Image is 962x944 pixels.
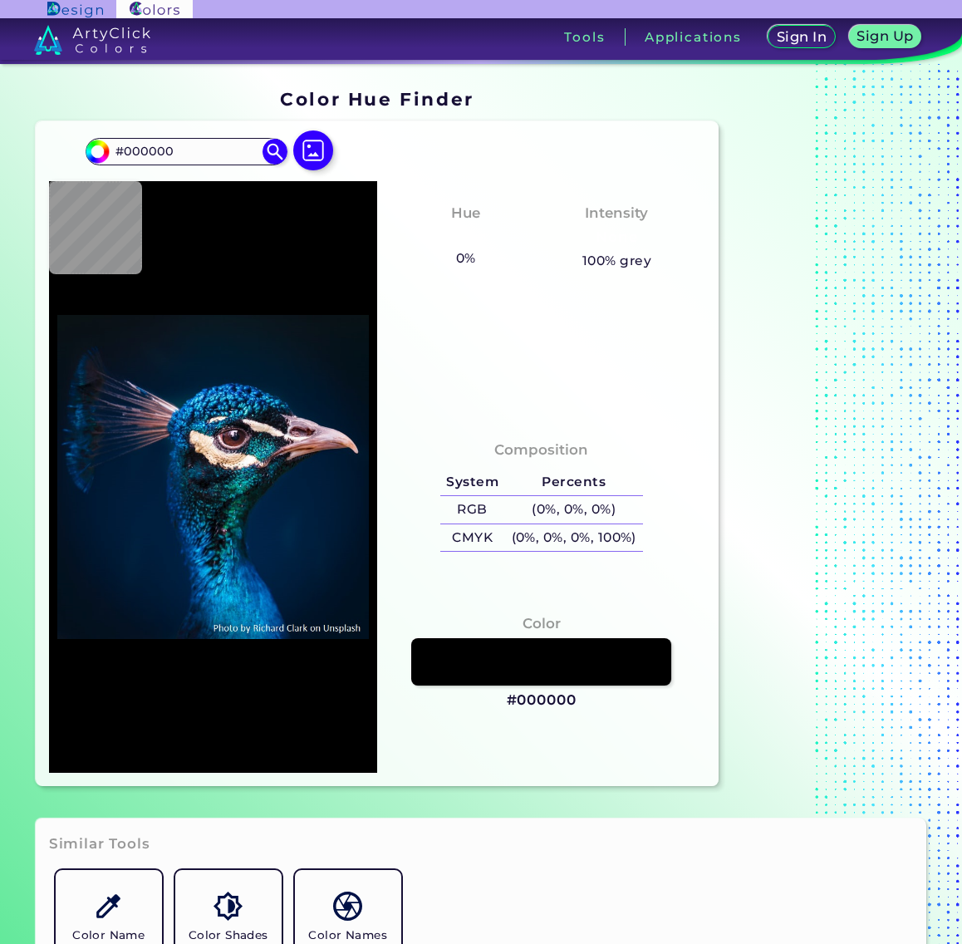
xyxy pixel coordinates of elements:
img: ArtyClick Design logo [47,2,103,17]
h5: 100% grey [582,250,651,272]
img: icon_color_shades.svg [214,892,243,921]
img: icon picture [293,130,333,170]
h1: Color Hue Finder [280,86,474,111]
h5: Sign Up [856,29,913,42]
img: logo_artyclick_colors_white.svg [34,25,151,55]
h4: Color [523,612,561,636]
h3: Similar Tools [49,834,150,854]
h3: None [438,228,493,248]
h3: Tools [564,31,605,43]
h5: Percents [505,469,643,496]
h5: (0%, 0%, 0%) [505,496,643,524]
h5: 0% [449,248,482,269]
h3: Applications [645,31,742,43]
h4: Hue [451,201,480,225]
h5: System [440,469,505,496]
a: Sign In [768,25,836,48]
img: icon_color_names_dictionary.svg [333,892,362,921]
h5: (0%, 0%, 0%, 100%) [505,524,643,552]
h5: Sign In [777,30,827,43]
input: type color.. [109,140,263,163]
h4: Intensity [585,201,648,225]
img: img_pavlin.jpg [57,189,369,765]
img: icon_color_name_finder.svg [94,892,123,921]
a: Sign Up [849,25,922,48]
h3: None [589,228,645,248]
h4: Composition [494,438,588,462]
h5: CMYK [440,524,505,552]
img: icon search [263,139,287,164]
h3: #000000 [507,691,577,710]
h5: RGB [440,496,505,524]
